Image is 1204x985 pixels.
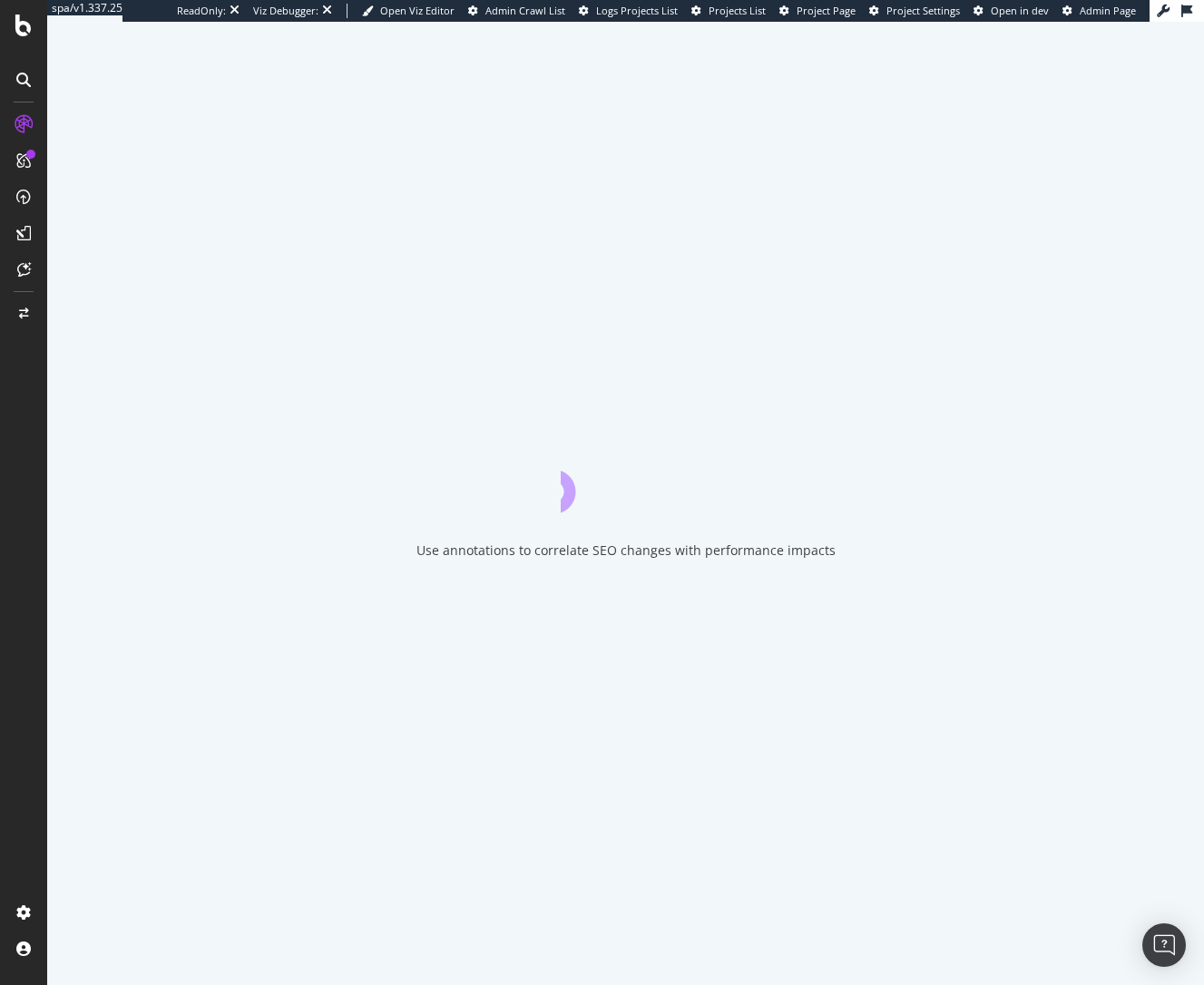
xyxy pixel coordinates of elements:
[177,4,226,18] div: ReadOnly:
[253,4,318,18] div: Viz Debugger:
[579,4,678,18] a: Logs Projects List
[869,4,960,18] a: Project Settings
[561,447,691,512] div: animation
[1080,4,1136,17] span: Admin Page
[596,4,678,17] span: Logs Projects List
[1142,923,1186,967] div: Open Intercom Messenger
[362,4,455,18] a: Open Viz Editor
[797,4,856,17] span: Project Page
[1062,4,1136,18] a: Admin Page
[416,541,836,560] div: Use annotations to correlate SEO changes with performance impacts
[779,4,856,18] a: Project Page
[974,4,1049,18] a: Open in dev
[691,4,766,18] a: Projects List
[991,4,1049,17] span: Open in dev
[380,4,455,17] span: Open Viz Editor
[886,4,960,17] span: Project Settings
[485,4,565,17] span: Admin Crawl List
[468,4,565,18] a: Admin Crawl List
[709,4,766,17] span: Projects List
